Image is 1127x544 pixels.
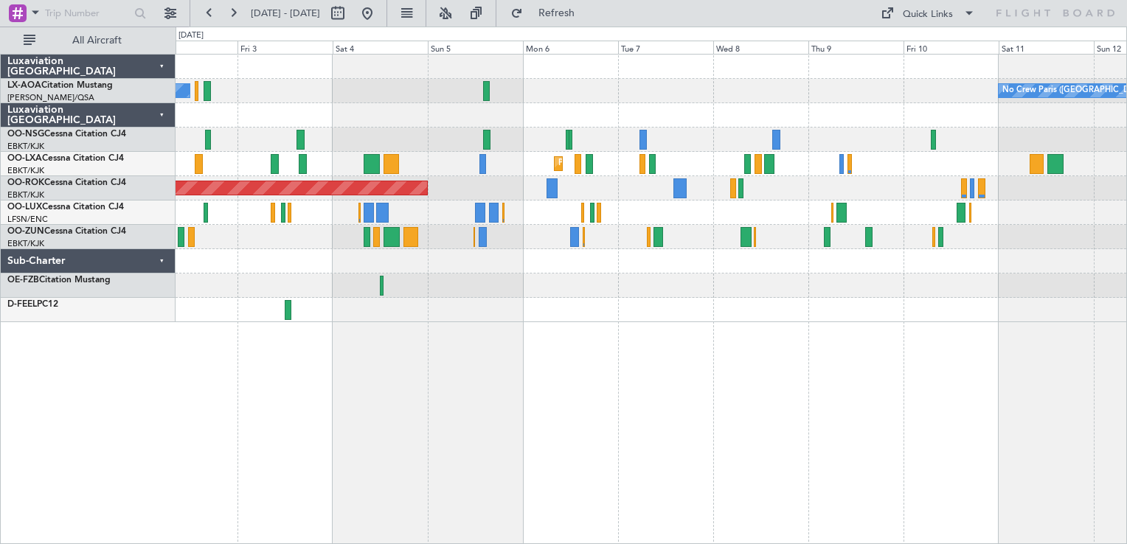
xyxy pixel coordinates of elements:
[251,7,320,20] span: [DATE] - [DATE]
[873,1,982,25] button: Quick Links
[7,189,44,200] a: EBKT/KJK
[7,92,94,103] a: [PERSON_NAME]/QSA
[7,178,126,187] a: OO-ROKCessna Citation CJ4
[7,141,44,152] a: EBKT/KJK
[999,41,1094,54] div: Sat 11
[38,35,156,46] span: All Aircraft
[504,1,592,25] button: Refresh
[558,153,730,175] div: Planned Maint Kortrijk-[GEOGRAPHIC_DATA]
[904,41,999,54] div: Fri 10
[7,276,39,285] span: OE-FZB
[7,154,42,163] span: OO-LXA
[143,41,238,54] div: Thu 2
[7,165,44,176] a: EBKT/KJK
[237,41,333,54] div: Fri 3
[7,214,48,225] a: LFSN/ENC
[428,41,523,54] div: Sun 5
[7,81,41,90] span: LX-AOA
[45,2,130,24] input: Trip Number
[7,203,42,212] span: OO-LUX
[333,41,428,54] div: Sat 4
[7,276,111,285] a: OE-FZBCitation Mustang
[7,227,126,236] a: OO-ZUNCessna Citation CJ4
[7,238,44,249] a: EBKT/KJK
[178,29,204,42] div: [DATE]
[713,41,808,54] div: Wed 8
[7,300,37,309] span: D-FEEL
[7,203,124,212] a: OO-LUXCessna Citation CJ4
[7,154,124,163] a: OO-LXACessna Citation CJ4
[526,8,588,18] span: Refresh
[7,227,44,236] span: OO-ZUN
[7,178,44,187] span: OO-ROK
[618,41,713,54] div: Tue 7
[523,41,618,54] div: Mon 6
[7,81,113,90] a: LX-AOACitation Mustang
[7,130,126,139] a: OO-NSGCessna Citation CJ4
[808,41,904,54] div: Thu 9
[7,130,44,139] span: OO-NSG
[7,300,58,309] a: D-FEELPC12
[16,29,160,52] button: All Aircraft
[903,7,953,22] div: Quick Links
